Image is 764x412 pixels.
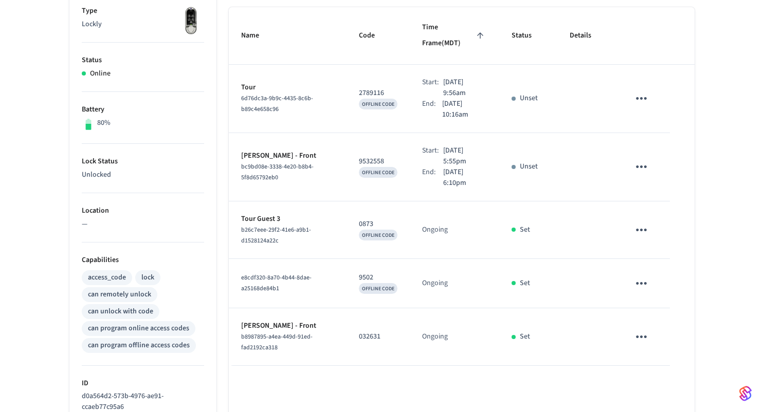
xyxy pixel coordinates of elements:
[82,156,204,167] p: Lock Status
[359,272,397,283] p: 9502
[241,273,312,293] span: e8cdf320-8a70-4b44-8dae-a25168de84b1
[359,28,388,44] span: Code
[520,161,538,172] p: Unset
[82,219,204,230] p: —
[82,55,204,66] p: Status
[362,101,394,108] span: OFFLINE CODE
[241,214,334,224] p: Tour Guest 3
[520,93,538,104] p: Unset
[88,323,189,334] div: can program online access codes
[422,20,486,52] span: Time Frame(MDT)
[241,82,334,93] p: Tour
[422,99,442,120] div: End:
[141,272,154,283] div: lock
[229,7,695,366] table: sticky table
[362,169,394,176] span: OFFLINE CODE
[443,77,486,99] p: [DATE] 9:56am
[88,272,126,283] div: access_code
[88,306,153,317] div: can unlock with code
[241,226,311,245] span: b26c7eee-29f2-41e6-a9b1-d1528124a22c
[241,162,314,182] span: bc9bd08e-3338-4e20-b8b4-5f8d65792eb0
[512,28,545,44] span: Status
[178,6,204,36] img: Lockly Vision Lock, Front
[520,278,530,289] p: Set
[82,378,204,389] p: ID
[359,219,397,230] p: 0873
[520,331,530,342] p: Set
[410,259,499,308] td: Ongoing
[443,167,487,189] p: [DATE] 6:10pm
[442,99,486,120] p: [DATE] 10:16am
[570,28,605,44] span: Details
[422,77,443,99] div: Start:
[362,285,394,292] span: OFFLINE CODE
[90,68,111,79] p: Online
[443,145,487,167] p: [DATE] 5:55pm
[82,205,204,216] p: Location
[97,118,111,128] p: 80%
[422,167,443,189] div: End:
[241,332,313,352] span: b8987895-a4ea-449d-91ed-fad2192ca318
[82,19,204,30] p: Lockly
[362,232,394,239] span: OFFLINE CODE
[739,385,752,402] img: SeamLogoGradient.69752ec5.svg
[422,145,443,167] div: Start:
[82,104,204,115] p: Battery
[82,255,204,266] p: Capabilities
[410,201,499,259] td: Ongoing
[359,156,397,167] p: 9532558
[88,340,190,351] div: can program offline access codes
[241,28,272,44] span: Name
[82,6,204,16] p: Type
[241,321,334,331] p: [PERSON_NAME] - Front
[359,88,397,99] p: 2789116
[520,224,530,235] p: Set
[241,94,313,114] span: 6d76dc3a-9b9c-4435-8c6b-b89c4e658c96
[88,289,151,300] div: can remotely unlock
[82,170,204,180] p: Unlocked
[241,151,334,161] p: [PERSON_NAME] - Front
[359,331,397,342] p: 032631
[410,308,499,366] td: Ongoing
